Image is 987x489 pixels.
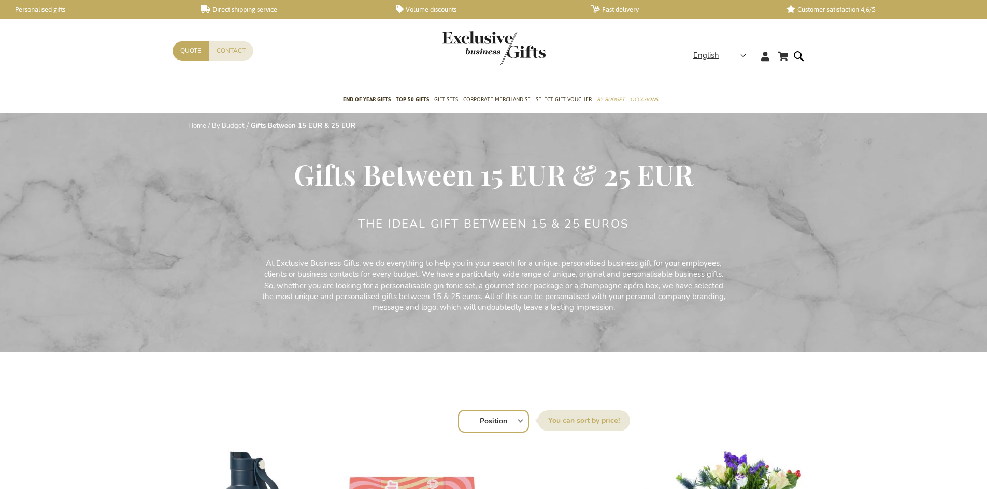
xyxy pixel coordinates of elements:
[591,5,770,14] a: Fast delivery
[5,5,184,14] a: Personalised gifts
[434,94,458,105] span: Gift Sets
[536,94,592,105] span: Select Gift Voucher
[442,31,546,65] img: Exclusive Business gifts logo
[343,87,391,113] a: End of year gifts
[261,258,727,314] p: At Exclusive Business Gifts, we do everything to help you in your search for a unique, personalis...
[536,87,592,113] a: Select Gift Voucher
[630,94,658,105] span: Occasions
[538,410,630,431] label: Sort By
[209,41,253,61] a: Contact
[693,50,719,62] span: English
[396,5,575,14] a: Volume discounts
[463,94,531,105] span: Corporate Merchandise
[442,31,494,65] a: store logo
[597,94,625,105] span: By Budget
[463,87,531,113] a: Corporate Merchandise
[434,87,458,113] a: Gift Sets
[188,121,206,130] a: Home
[396,87,429,113] a: TOP 50 Gifts
[358,218,629,230] h2: The ideal gift between 15 & 25 euros
[630,87,658,113] a: Occasions
[212,121,245,130] a: By Budget
[786,5,965,14] a: Customer satisfaction 4,6/5
[294,155,693,193] span: Gifts Between 15 EUR & 25 EUR
[173,41,209,61] a: Quote
[396,94,429,105] span: TOP 50 Gifts
[597,87,625,113] a: By Budget
[251,121,355,130] strong: Gifts Between 15 EUR & 25 EUR
[343,94,391,105] span: End of year gifts
[201,5,379,14] a: Direct shipping service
